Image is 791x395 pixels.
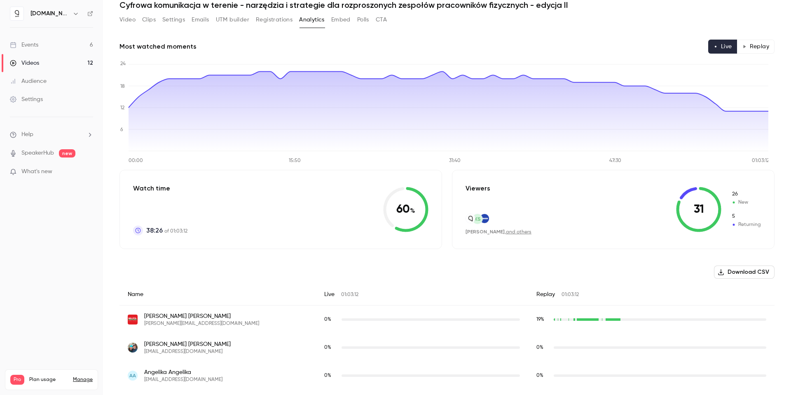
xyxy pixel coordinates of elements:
span: [EMAIL_ADDRESS][DOMAIN_NAME] [144,348,231,355]
span: Plan usage [29,376,68,383]
span: Angelika Angelika [144,368,222,376]
span: Live watch time [324,316,337,323]
span: New [731,190,761,198]
span: [EMAIL_ADDRESS][DOMAIN_NAME] [144,376,222,383]
div: Live [316,284,528,306]
div: kardasangelika6@gmail.com [119,362,775,390]
button: Emails [192,13,209,26]
button: Replay [737,40,775,54]
a: Manage [73,376,93,383]
span: Live watch time [324,372,337,379]
tspan: 12 [120,106,124,111]
button: Analytics [299,13,325,26]
tspan: 47:30 [609,158,621,163]
div: Events [10,41,38,49]
div: , [466,228,531,235]
span: 38:26 [146,226,163,235]
span: AA [129,372,136,379]
div: info@w4e.pl [119,334,775,362]
span: [PERSON_NAME] [PERSON_NAME] [144,312,259,320]
span: [PERSON_NAME] [PERSON_NAME] [144,340,231,348]
span: Replay watch time [536,316,550,323]
span: What's new [21,167,52,176]
span: 0 % [536,373,543,378]
span: [PERSON_NAME] [466,229,505,235]
button: Embed [331,13,351,26]
div: a.studniarek@bel-pol.com.pl [119,306,775,334]
p: Watch time [133,183,187,193]
span: Live watch time [324,344,337,351]
a: and others [506,230,531,235]
span: new [59,149,75,158]
img: w4e.pl [128,343,138,353]
span: Returning [731,213,761,220]
p: of 01:03:12 [146,226,187,235]
tspan: 24 [120,61,126,66]
span: [PERSON_NAME][EMAIL_ADDRESS][DOMAIN_NAME] [144,320,259,327]
button: UTM builder [216,13,249,26]
img: weekly.pl [466,214,475,223]
img: damen.com [480,214,489,223]
button: CTA [376,13,387,26]
button: Live [708,40,737,54]
p: Viewers [466,183,490,193]
tspan: 15:50 [289,158,301,163]
tspan: 31:40 [449,158,461,163]
span: 0 % [536,345,543,350]
tspan: 01:03:12 [752,158,769,163]
button: Settings [162,13,185,26]
button: Clips [142,13,156,26]
span: 0 % [324,373,331,378]
span: 01:03:12 [341,292,358,297]
span: Replay watch time [536,372,550,379]
div: Replay [528,284,775,306]
span: New [731,199,761,206]
div: Videos [10,59,39,67]
tspan: 00:00 [129,158,143,163]
span: 19 % [536,317,544,322]
button: Registrations [256,13,293,26]
div: Name [119,284,316,306]
span: Replay watch time [536,344,550,351]
li: help-dropdown-opener [10,130,93,139]
div: Settings [10,95,43,103]
span: Returning [731,221,761,228]
span: 0 % [324,317,331,322]
img: quico.io [10,7,23,20]
tspan: 6 [120,127,123,132]
div: Audience [10,77,47,85]
a: SpeakerHub [21,149,54,158]
tspan: 18 [120,84,125,89]
span: Help [21,130,33,139]
button: Download CSV [714,266,775,279]
span: 0 % [324,345,331,350]
img: bel-pol.com.pl [128,315,138,324]
span: Ks [475,215,481,223]
button: Polls [357,13,369,26]
button: Video [119,13,136,26]
span: 01:03:12 [562,292,579,297]
h2: Most watched moments [119,42,197,52]
h6: [DOMAIN_NAME] [30,9,69,18]
span: Pro [10,375,24,385]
